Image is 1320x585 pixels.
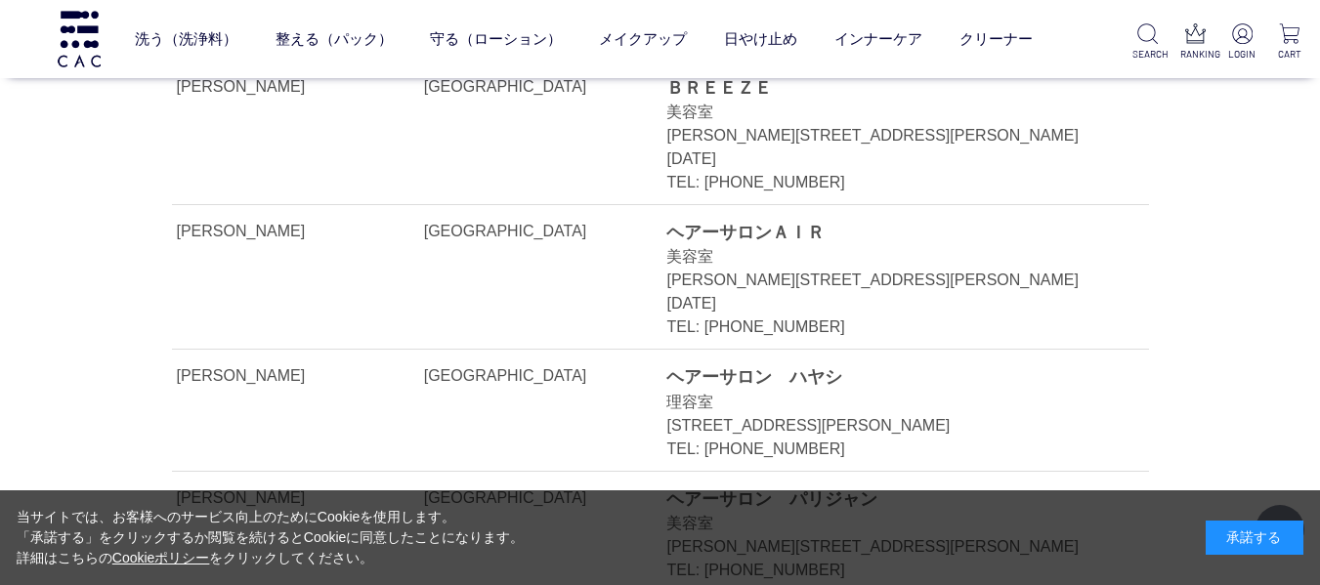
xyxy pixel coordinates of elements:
[17,507,525,568] div: 当サイトでは、お客様へのサービス向上のためにCookieを使用します。 「承諾する」をクリックするか閲覧を続けるとCookieに同意したことになります。 詳細はこちらの をクリックしてください。
[430,13,562,64] a: 守る（ローション）
[599,13,687,64] a: メイクアップ
[177,364,420,388] div: [PERSON_NAME]
[1227,47,1257,62] p: LOGIN
[424,220,643,243] div: [GEOGRAPHIC_DATA]
[135,13,237,64] a: 洗う（洗浄料）
[959,13,1033,64] a: クリーナー
[1274,47,1304,62] p: CART
[1132,47,1163,62] p: SEARCH
[666,315,1104,339] div: TEL: [PHONE_NUMBER]
[55,11,104,66] img: logo
[666,124,1104,171] div: [PERSON_NAME][STREET_ADDRESS][PERSON_NAME][DATE]
[666,364,1104,390] div: ヘアーサロン ハヤシ
[1132,23,1163,62] a: SEARCH
[424,486,643,510] div: [GEOGRAPHIC_DATA]
[666,438,1104,461] div: TEL: [PHONE_NUMBER]
[177,486,420,510] div: [PERSON_NAME]
[112,550,210,565] a: Cookieポリシー
[666,101,1104,124] div: 美容室
[1180,23,1211,62] a: RANKING
[666,414,1104,438] div: [STREET_ADDRESS][PERSON_NAME]
[834,13,922,64] a: インナーケア
[276,13,393,64] a: 整える（パック）
[666,391,1104,414] div: 理容室
[666,220,1104,245] div: ヘアーサロンＡＩＲ
[666,171,1104,194] div: TEL: [PHONE_NUMBER]
[177,220,420,243] div: [PERSON_NAME]
[666,269,1104,315] div: [PERSON_NAME][STREET_ADDRESS][PERSON_NAME][DATE]
[1180,47,1211,62] p: RANKING
[424,364,643,388] div: [GEOGRAPHIC_DATA]
[724,13,797,64] a: 日やけ止め
[1206,521,1303,555] div: 承諾する
[666,245,1104,269] div: 美容室
[1274,23,1304,62] a: CART
[666,486,1104,512] div: ヘアーサロン パリジャン
[1227,23,1257,62] a: LOGIN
